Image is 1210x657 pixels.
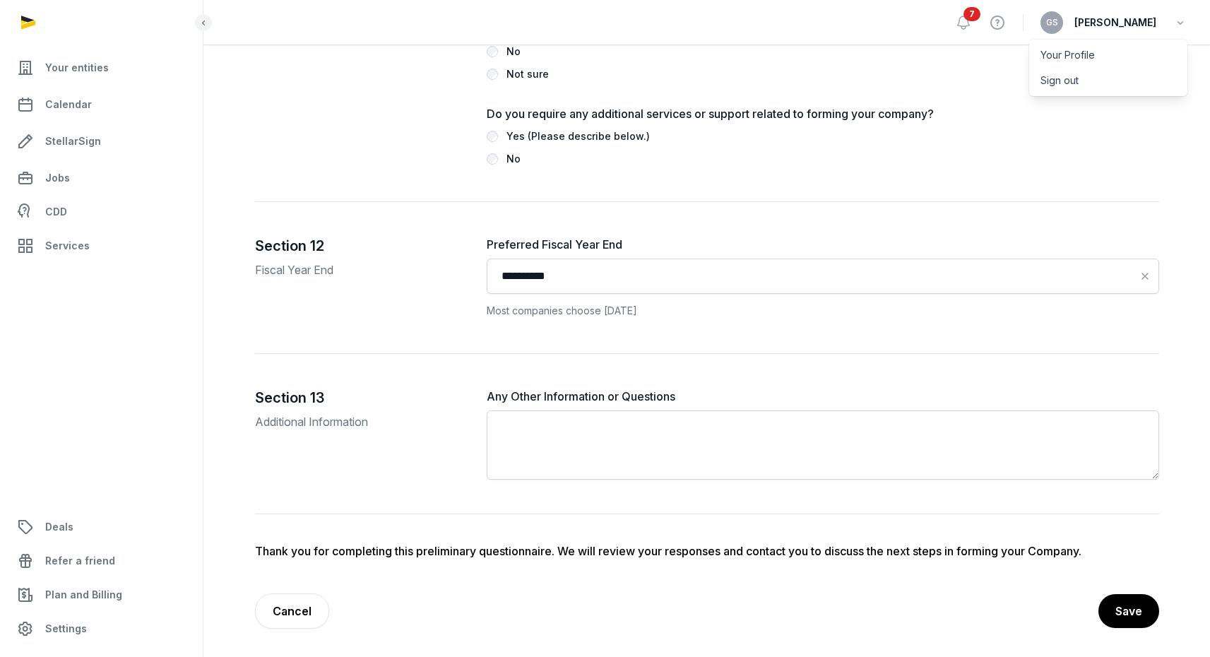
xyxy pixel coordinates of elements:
[45,586,122,603] span: Plan and Billing
[1029,42,1187,68] a: Your Profile
[11,612,191,646] a: Settings
[487,105,1159,122] label: Do you require any additional services or support related to forming your company?
[45,519,73,535] span: Deals
[11,51,191,85] a: Your entities
[45,96,92,113] span: Calendar
[11,229,191,263] a: Services
[255,261,464,278] p: Fiscal Year End
[11,198,191,226] a: CDD
[1029,68,1187,93] button: Sign out
[255,413,464,430] p: Additional Information
[506,128,650,145] div: Yes (Please describe below.)
[45,237,90,254] span: Services
[506,150,521,167] div: No
[11,161,191,195] a: Jobs
[506,43,521,60] div: No
[1046,18,1058,27] span: GS
[1040,11,1063,34] button: GS
[45,203,67,220] span: CDD
[1074,14,1156,31] span: [PERSON_NAME]
[956,493,1210,657] iframe: Chat Widget
[11,544,191,578] a: Refer a friend
[487,302,1159,319] div: Most companies choose [DATE]
[963,7,980,21] span: 7
[45,620,87,637] span: Settings
[487,259,1159,294] input: Datepicker input
[487,236,1159,253] label: Preferred Fiscal Year End
[11,88,191,122] a: Calendar
[45,552,115,569] span: Refer a friend
[487,46,498,57] input: No
[255,593,329,629] a: Cancel
[255,543,1159,560] div: Thank you for completing this preliminary questionnaire. We will review your responses and contac...
[11,124,191,158] a: StellarSign
[45,170,70,187] span: Jobs
[487,388,1159,405] label: Any Other Information or Questions
[506,66,549,83] div: Not sure
[45,59,109,76] span: Your entities
[487,69,498,80] input: Not sure
[255,236,464,256] h2: Section 12
[487,153,498,165] input: No
[255,388,464,408] h2: Section 13
[45,133,101,150] span: StellarSign
[11,510,191,544] a: Deals
[11,578,191,612] a: Plan and Billing
[487,131,498,142] input: Yes (Please describe below.)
